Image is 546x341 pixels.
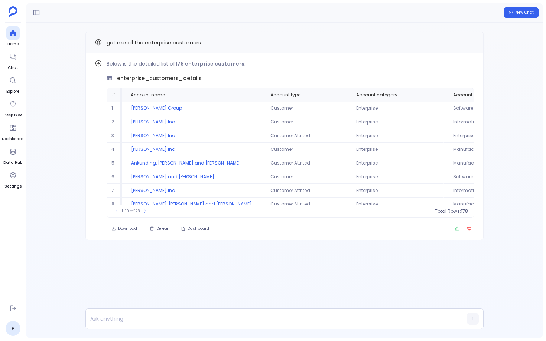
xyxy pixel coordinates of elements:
span: Account type [270,92,300,98]
td: Enterprise [347,184,444,198]
td: 5 [107,156,122,170]
td: [PERSON_NAME] Inc [122,129,261,143]
td: [PERSON_NAME] Inc [122,143,261,156]
td: 4 [107,143,122,156]
button: Download [107,224,142,234]
a: Deep Dive [4,97,22,118]
td: 1 [107,102,122,115]
td: Enterprise [347,143,444,156]
img: petavue logo [9,6,17,17]
span: Dashboard [2,136,24,142]
span: 1-10 of 178 [122,208,140,214]
td: 8 [107,198,122,211]
button: Delete [145,224,173,234]
span: Home [6,41,20,47]
span: Account name [131,92,165,98]
button: Dashboard [176,224,214,234]
td: 6 [107,170,122,184]
td: [PERSON_NAME] Inc [122,184,261,198]
td: [PERSON_NAME] Group [122,102,261,115]
span: Data Hub [3,160,22,166]
td: Enterprise [347,156,444,170]
button: New Chat [504,7,539,18]
td: Customer Attrited [261,156,347,170]
td: Customer [261,143,347,156]
td: [PERSON_NAME] and [PERSON_NAME] [122,170,261,184]
td: 2 [107,115,122,129]
span: Account category [356,92,397,98]
td: Customer [261,170,347,184]
td: Customer [261,115,347,129]
td: 3 [107,129,122,143]
span: Deep Dive [4,112,22,118]
td: Customer Attrited [261,198,347,211]
td: Enterprise [347,170,444,184]
td: Enterprise [347,115,444,129]
span: Delete [156,226,168,231]
span: New Chat [515,10,534,15]
a: Dashboard [2,121,24,142]
span: Account industry [453,92,492,98]
span: enterprise_customers_details [117,75,202,82]
span: Dashboard [188,226,209,231]
td: Enterprise [347,198,444,211]
span: # [111,92,116,98]
td: Enterprise [347,102,444,115]
td: Ankunding, [PERSON_NAME] and [PERSON_NAME] [122,156,261,170]
td: Enterprise [347,129,444,143]
td: Customer Attrited [261,129,347,143]
td: Customer [261,102,347,115]
td: 7 [107,184,122,198]
span: Settings [4,183,22,189]
strong: 178 enterprise customers [175,60,244,67]
span: Download [118,226,137,231]
td: [PERSON_NAME] Inc [122,115,261,129]
td: Customer Attrited [261,184,347,198]
a: Data Hub [3,145,22,166]
td: [PERSON_NAME], [PERSON_NAME] and [PERSON_NAME] [122,198,261,211]
p: Below is the detailed list of . [107,59,474,68]
span: Total Rows: [435,208,461,214]
a: Explore [6,74,20,95]
span: Explore [6,89,20,95]
a: Chat [6,50,20,71]
span: 178 [461,208,468,214]
a: Settings [4,169,22,189]
a: Home [6,26,20,47]
span: Chat [6,65,20,71]
span: get me all the enterprise customers [107,39,201,46]
a: P [6,321,20,336]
